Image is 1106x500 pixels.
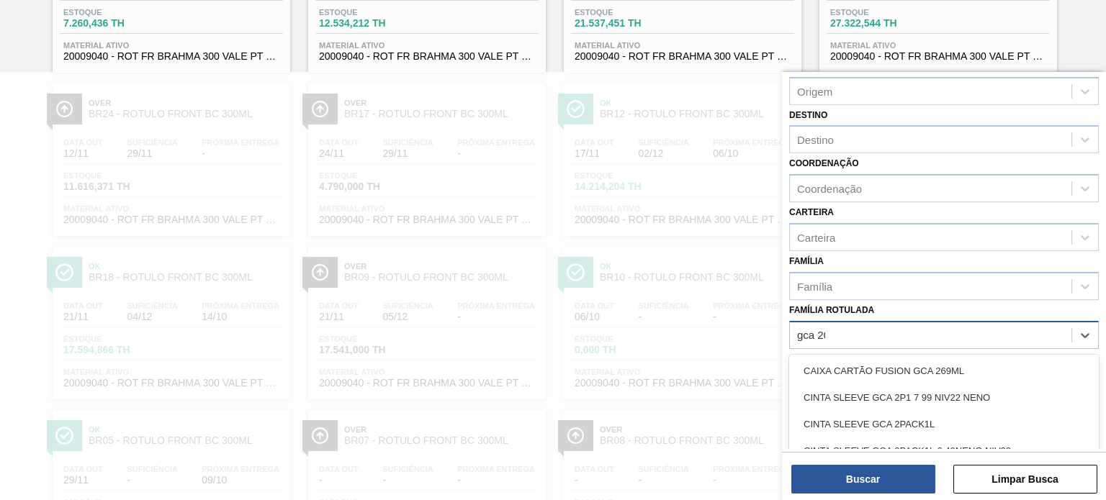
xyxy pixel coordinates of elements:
span: Material ativo [830,41,1046,50]
label: Coordenação [789,158,859,168]
label: Família Rotulada [789,305,874,315]
div: Destino [797,134,834,146]
span: 20009040 - ROT FR BRAHMA 300 VALE PT REV02 CX60ML [575,51,791,62]
span: Material ativo [319,41,535,50]
div: Carteira [797,231,835,243]
span: Material ativo [575,41,791,50]
div: Origem [797,85,832,97]
label: Carteira [789,207,834,217]
span: 12.534,212 TH [319,18,420,29]
span: 21.537,451 TH [575,18,675,29]
span: 20009040 - ROT FR BRAHMA 300 VALE PT REV02 CX60ML [319,51,535,62]
span: Estoque [575,8,675,17]
span: 20009040 - ROT FR BRAHMA 300 VALE PT REV02 CX60ML [63,51,279,62]
div: CINTA SLEEVE GCA 2P1 7 99 NIV22 NENO [789,384,1099,411]
div: CAIXA CARTÃO FUSION GCA 269ML [789,358,1099,384]
div: Família [797,280,832,292]
span: Estoque [830,8,931,17]
div: Coordenação [797,183,862,195]
div: CINTA SLEEVE GCA 2PACK1L 6.49NENO NIV22 [789,437,1099,464]
span: Material ativo [63,41,279,50]
label: Destino [789,110,827,120]
span: 27.322,544 TH [830,18,931,29]
div: CINTA SLEEVE GCA 2PACK1L [789,411,1099,437]
label: Material ativo [789,354,861,364]
span: Estoque [319,8,420,17]
label: Família [789,256,824,266]
span: 20009040 - ROT FR BRAHMA 300 VALE PT REV02 CX60ML [830,51,1046,62]
span: 7.260,436 TH [63,18,164,29]
span: Estoque [63,8,164,17]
